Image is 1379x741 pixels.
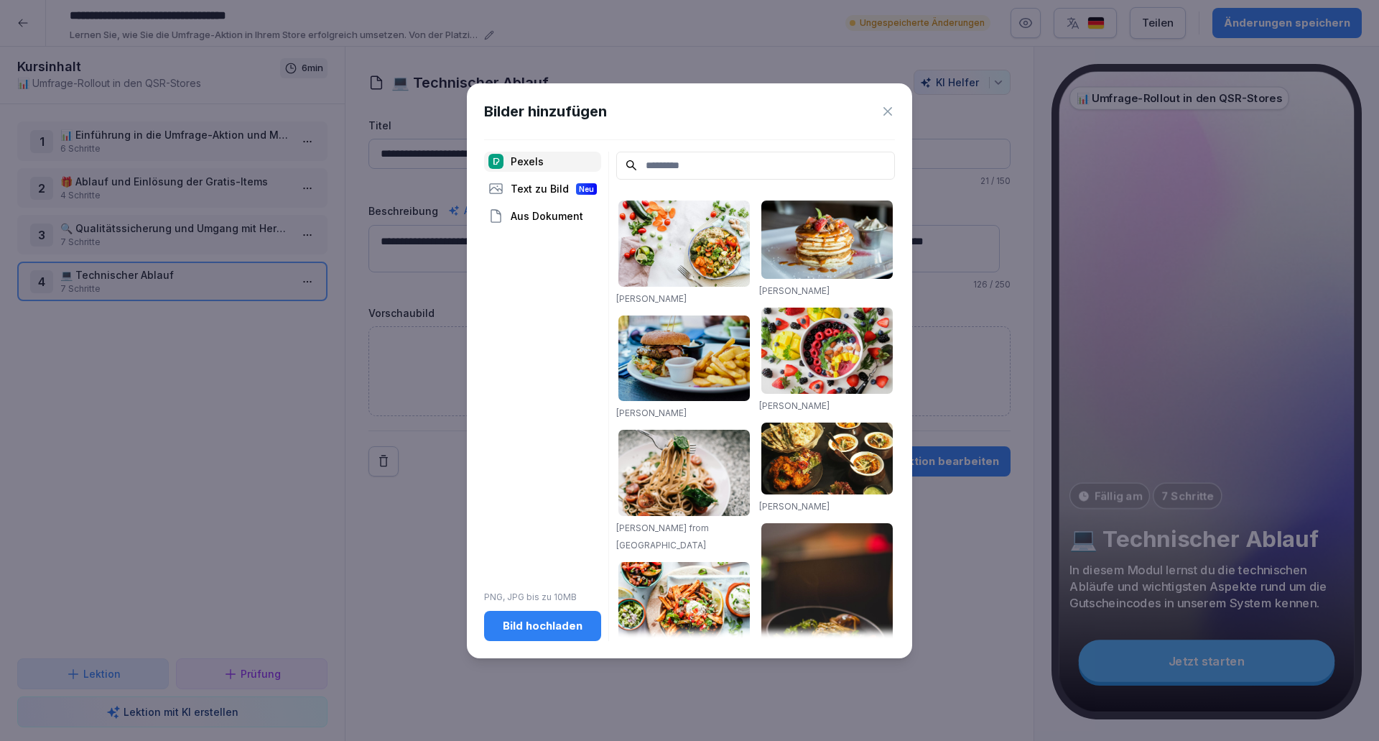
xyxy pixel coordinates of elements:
[761,423,893,494] img: pexels-photo-958545.jpeg
[484,611,601,641] button: Bild hochladen
[618,430,750,516] img: pexels-photo-1279330.jpeg
[759,400,830,411] a: [PERSON_NAME]
[616,293,687,304] a: [PERSON_NAME]
[488,154,503,169] img: pexels.png
[616,408,687,418] a: [PERSON_NAME]
[761,523,893,723] img: pexels-photo-842571.jpeg
[618,562,750,660] img: pexels-photo-1640772.jpeg
[484,101,607,122] h1: Bilder hinzufügen
[759,501,830,512] a: [PERSON_NAME]
[618,201,750,287] img: pexels-photo-1640777.jpeg
[484,591,601,604] p: PNG, JPG bis zu 10MB
[761,201,893,279] img: pexels-photo-376464.jpeg
[616,523,709,551] a: [PERSON_NAME] from [GEOGRAPHIC_DATA]
[576,183,597,195] div: Neu
[484,206,601,226] div: Aus Dokument
[484,179,601,199] div: Text zu Bild
[496,618,590,634] div: Bild hochladen
[484,152,601,172] div: Pexels
[618,316,750,402] img: pexels-photo-70497.jpeg
[761,308,893,394] img: pexels-photo-1099680.jpeg
[759,285,830,296] a: [PERSON_NAME]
